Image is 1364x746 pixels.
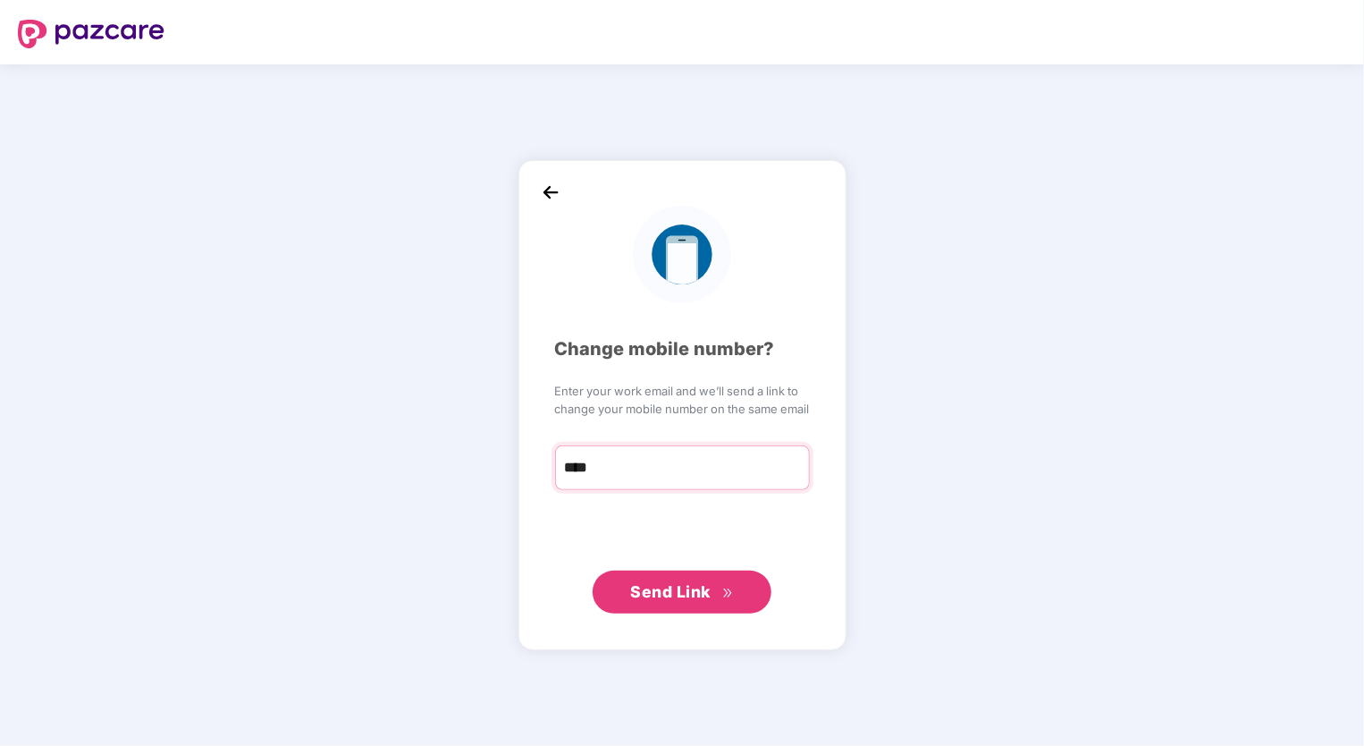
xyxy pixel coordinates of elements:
div: Change mobile number? [555,335,810,363]
span: change your mobile number on the same email [555,400,810,418]
span: double-right [722,588,734,599]
img: logo [633,206,730,303]
span: Enter your work email and we’ll send a link to [555,382,810,400]
img: logo [18,20,164,48]
img: back_icon [537,179,564,206]
button: Send Linkdouble-right [593,571,771,614]
span: Send Link [630,582,711,601]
